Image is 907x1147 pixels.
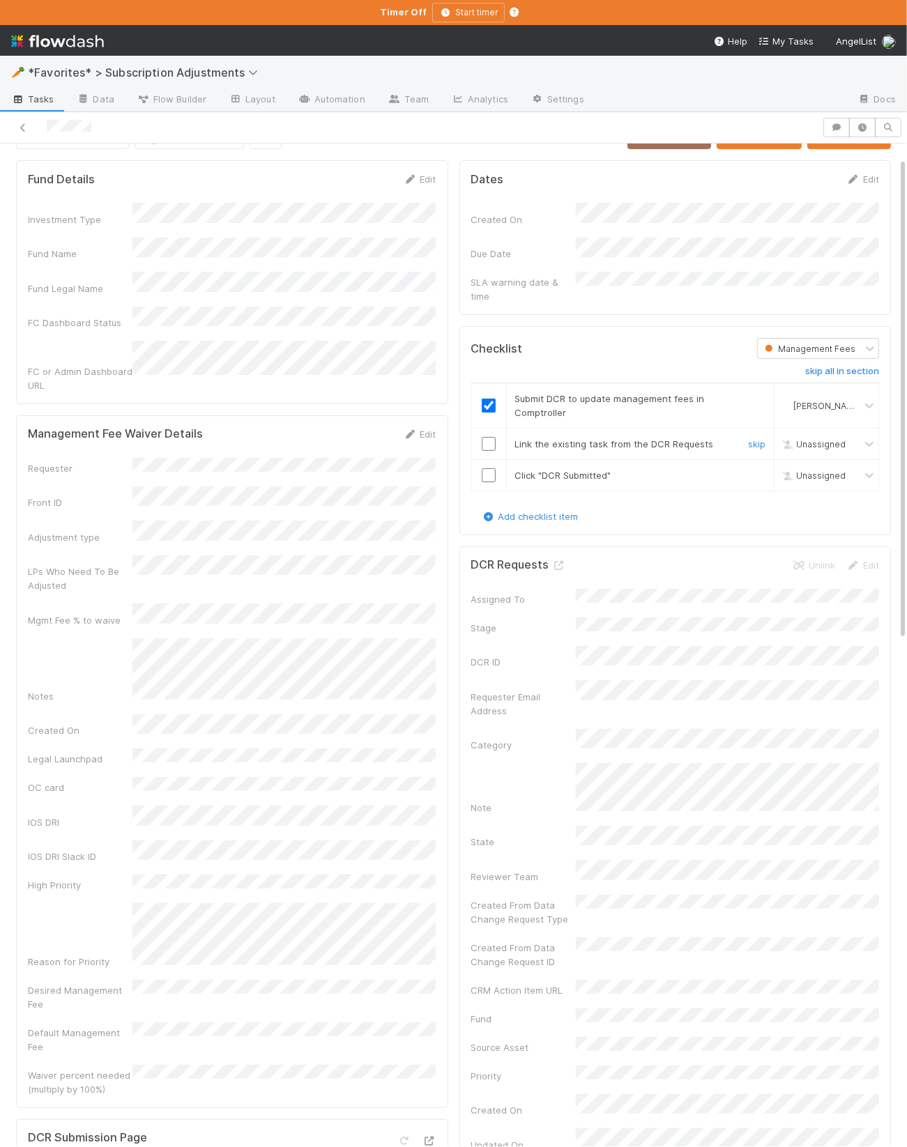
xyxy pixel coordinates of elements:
[836,36,876,47] span: AngelList
[748,438,765,449] a: skip
[28,955,132,969] div: Reason for Priority
[519,89,595,111] a: Settings
[440,89,519,111] a: Analytics
[28,878,132,892] div: High Priority
[404,429,436,440] a: Edit
[780,400,791,411] img: avatar_b18de8e2-1483-4e81-aa60-0a3d21592880.png
[28,316,132,330] div: FC Dashboard Status
[471,835,576,849] div: State
[28,983,132,1011] div: Desired Management Fee
[432,3,505,22] button: Start timer
[28,427,203,441] h5: Management Fee Waiver Details
[515,470,611,481] span: Click "DCR Submitted"
[28,723,132,737] div: Created On
[779,470,846,481] span: Unassigned
[28,849,132,863] div: IOS DRI Slack ID
[759,36,814,47] span: My Tasks
[846,174,879,185] a: Edit
[471,898,576,926] div: Created From Data Change Request Type
[471,801,576,815] div: Note
[471,1012,576,1026] div: Fund
[28,1026,132,1054] div: Default Management Fee
[376,89,440,111] a: Team
[482,511,579,522] a: Add checklist item
[471,690,576,718] div: Requester Email Address
[287,89,376,111] a: Automation
[779,439,846,449] span: Unassigned
[28,689,132,703] div: Notes
[28,564,132,592] div: LPs Who Need To Be Adjusted
[137,92,206,106] span: Flow Builder
[380,6,427,17] strong: Timer Off
[471,592,576,606] div: Assigned To
[28,530,132,544] div: Adjustment type
[471,173,504,187] h5: Dates
[218,89,287,111] a: Layout
[28,247,132,261] div: Fund Name
[66,89,125,111] a: Data
[471,558,566,572] h5: DCR Requests
[28,364,132,392] div: FC or Admin Dashboard URL
[28,815,132,829] div: IOS DRI
[471,213,576,226] div: Created On
[471,342,523,356] h5: Checklist
[28,613,132,627] div: Mgmt Fee % to waive
[471,1103,576,1117] div: Created On
[793,401,862,411] span: [PERSON_NAME]
[471,621,576,635] div: Stage
[471,275,576,303] div: SLA warning date & time
[471,983,576,997] div: CRM Action Item URL
[28,282,132,295] div: Fund Legal Name
[714,34,747,48] div: Help
[471,1040,576,1054] div: Source Asset
[762,344,855,354] span: Management Fees
[882,35,896,49] img: avatar_b18de8e2-1483-4e81-aa60-0a3d21592880.png
[471,738,576,752] div: Category
[404,174,436,185] a: Edit
[11,92,54,106] span: Tasks
[846,560,879,571] a: Edit
[11,66,25,78] span: 🥕
[28,213,132,226] div: Investment Type
[792,560,835,571] a: Unlink
[28,495,132,509] div: Front ID
[28,1131,147,1145] h5: DCR Submission Page
[28,66,265,79] span: *Favorites* > Subscription Adjustments
[805,366,879,383] a: skip all in section
[471,1069,576,1083] div: Priority
[759,34,814,48] a: My Tasks
[471,247,576,261] div: Due Date
[805,366,879,377] h6: skip all in section
[471,655,576,669] div: DCR ID
[28,1068,132,1096] div: Waiver percent needed (multiply by 100%)
[125,89,218,111] a: Flow Builder
[846,89,907,111] a: Docs
[28,461,132,475] div: Requester
[515,393,705,418] span: Submit DCR to update management fees in Comptroller
[28,780,132,794] div: OC card
[28,173,95,187] h5: Fund Details
[28,752,132,766] div: Legal Launchpad
[471,941,576,969] div: Created From Data Change Request ID
[11,29,104,53] img: logo-inverted-e16ddd16eac7371096b0.svg
[515,438,714,449] span: Link the existing task from the DCR Requests
[471,870,576,884] div: Reviewer Team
